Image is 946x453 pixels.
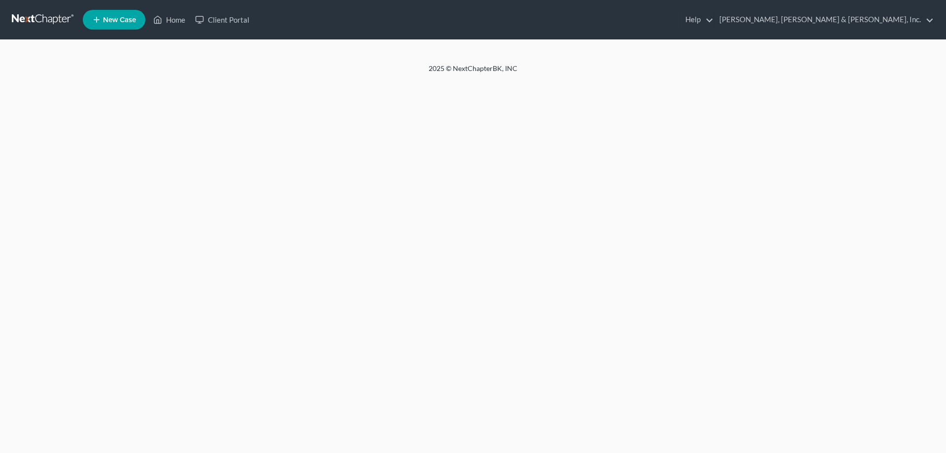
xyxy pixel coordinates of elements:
div: 2025 © NextChapterBK, INC [192,64,754,81]
a: [PERSON_NAME], [PERSON_NAME] & [PERSON_NAME], Inc. [714,11,934,29]
new-legal-case-button: New Case [83,10,145,30]
a: Help [680,11,713,29]
a: Client Portal [190,11,254,29]
a: Home [148,11,190,29]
